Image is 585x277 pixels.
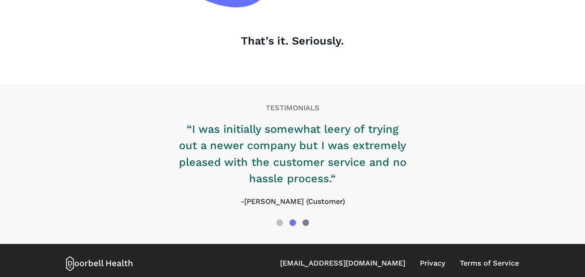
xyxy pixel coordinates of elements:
p: That’s it. Seriously. [66,33,519,49]
p: -[PERSON_NAME] (Customer) [179,196,407,207]
p: TESTIMONIALS [66,103,519,114]
a: [EMAIL_ADDRESS][DOMAIN_NAME] [280,258,405,269]
a: Terms of Service [460,258,519,269]
a: Privacy [420,258,445,269]
p: “I was initially somewhat leery of trying out a newer company but I was extremely pleased with th... [179,121,407,187]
